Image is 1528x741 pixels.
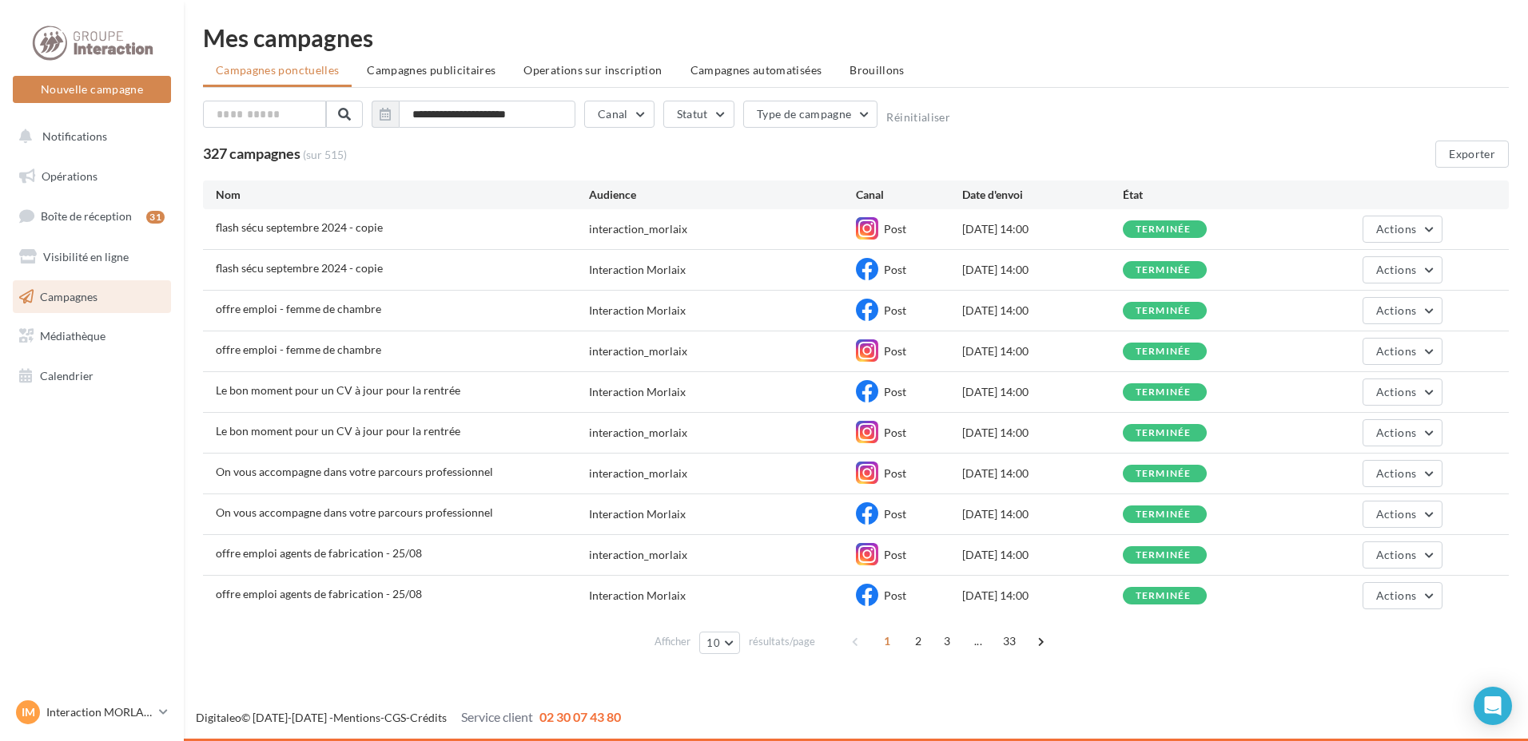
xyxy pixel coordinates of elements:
p: Interaction MORLAIX [46,704,153,720]
span: (sur 515) [303,147,347,163]
span: On vous accompagne dans votre parcours professionnel [216,465,493,478]
div: Nom [216,187,589,203]
span: © [DATE]-[DATE] - - - [196,711,621,724]
button: Actions [1363,256,1442,283]
div: Interaction Morlaix [589,384,686,400]
span: Afficher [655,634,690,649]
span: Post [884,385,906,398]
a: Visibilité en ligne [10,240,174,274]
button: Exporter [1435,141,1509,168]
span: 1 [874,628,900,654]
span: 10 [706,636,720,649]
span: On vous accompagne dans votre parcours professionnel [216,505,493,519]
span: flash sécu septembre 2024 - copie [216,261,383,275]
div: [DATE] 14:00 [962,466,1122,481]
div: [DATE] 14:00 [962,262,1122,278]
span: Post [884,303,906,317]
div: Interaction Morlaix [589,506,686,522]
span: Visibilité en ligne [43,250,129,264]
button: Réinitialiser [886,111,950,124]
div: [DATE] 14:00 [962,506,1122,522]
span: Post [884,548,906,561]
a: Mentions [333,711,380,724]
div: Interaction Morlaix [589,303,686,319]
div: terminée [1136,428,1192,438]
button: Actions [1363,460,1442,487]
div: 31 [146,211,165,224]
div: Date d'envoi [962,187,1122,203]
div: interaction_morlaix [589,547,687,563]
span: Opérations [42,169,97,183]
span: Actions [1376,548,1416,561]
span: Post [884,588,906,602]
span: Brouillons [850,63,905,77]
a: Calendrier [10,359,174,393]
span: offre emploi - femme de chambre [216,302,381,315]
span: Campagnes publicitaires [367,63,495,77]
div: terminée [1136,347,1192,357]
span: flash sécu septembre 2024 - copie [216,220,383,234]
button: Type de campagne [743,101,878,128]
span: Post [884,263,906,276]
div: terminée [1136,469,1192,479]
button: Actions [1363,582,1442,609]
a: CGS [384,711,406,724]
span: Campagnes automatisées [690,63,822,77]
span: 02 30 07 43 80 [539,709,621,724]
span: Actions [1376,303,1416,317]
span: Campagnes [40,289,97,303]
span: Le bon moment pour un CV à jour pour la rentrée [216,383,460,397]
button: Actions [1363,338,1442,365]
a: Médiathèque [10,319,174,353]
div: terminée [1136,387,1192,398]
span: Notifications [42,129,107,143]
a: IM Interaction MORLAIX [13,697,171,727]
div: terminée [1136,265,1192,275]
span: Actions [1376,344,1416,358]
div: terminée [1136,550,1192,561]
div: terminée [1136,591,1192,601]
span: Calendrier [40,369,94,382]
span: Post [884,466,906,480]
button: Actions [1363,378,1442,406]
span: résultats/page [749,634,815,649]
div: interaction_morlaix [589,221,687,237]
a: Boîte de réception31 [10,199,174,233]
span: offre emploi agents de fabrication - 25/08 [216,587,422,600]
button: Actions [1363,541,1442,569]
button: Actions [1363,297,1442,324]
a: Digitaleo [196,711,241,724]
span: Post [884,222,906,236]
div: terminée [1136,509,1192,520]
div: terminée [1136,306,1192,316]
span: Actions [1376,222,1416,236]
div: Interaction Morlaix [589,262,686,278]
div: terminée [1136,224,1192,235]
div: Open Intercom Messenger [1474,687,1512,725]
span: Post [884,426,906,439]
div: [DATE] 14:00 [962,547,1122,563]
span: 327 campagnes [203,145,300,162]
div: interaction_morlaix [589,343,687,359]
div: interaction_morlaix [589,425,687,441]
span: Post [884,344,906,358]
span: offre emploi agents de fabrication - 25/08 [216,546,422,560]
button: Actions [1363,501,1442,528]
button: Nouvelle campagne [13,76,171,103]
div: [DATE] 14:00 [962,384,1122,400]
span: Actions [1376,426,1416,439]
div: État [1123,187,1283,203]
button: Notifications [10,120,168,153]
span: ... [965,628,991,654]
span: Actions [1376,385,1416,398]
span: IM [22,704,35,720]
span: Operations sur inscription [523,63,662,77]
button: 10 [699,632,740,654]
span: Le bon moment pour un CV à jour pour la rentrée [216,424,460,438]
div: Interaction Morlaix [589,588,686,604]
div: Canal [856,187,962,203]
div: [DATE] 14:00 [962,343,1122,359]
span: Actions [1376,588,1416,602]
div: Mes campagnes [203,26,1509,50]
span: Actions [1376,263,1416,276]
